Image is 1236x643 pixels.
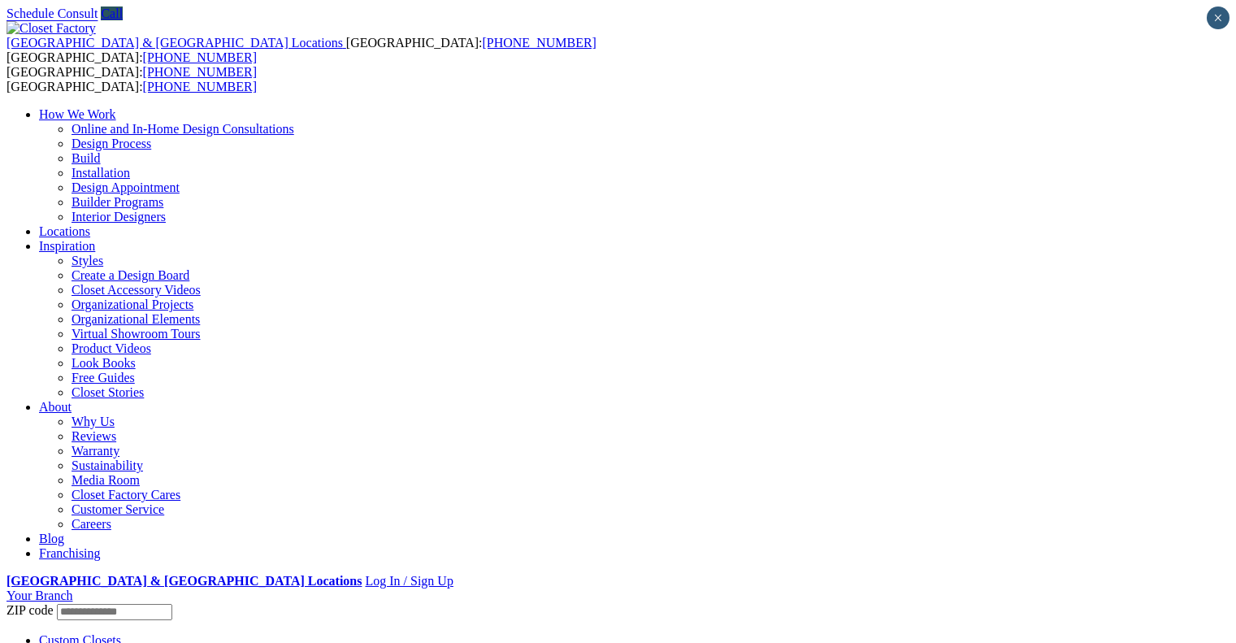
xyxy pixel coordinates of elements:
[72,312,200,326] a: Organizational Elements
[72,283,201,297] a: Closet Accessory Videos
[72,502,164,516] a: Customer Service
[72,166,130,180] a: Installation
[72,268,189,282] a: Create a Design Board
[72,473,140,487] a: Media Room
[72,444,119,458] a: Warranty
[7,603,54,617] span: ZIP code
[72,371,135,384] a: Free Guides
[72,195,163,209] a: Builder Programs
[1207,7,1229,29] button: Close
[39,532,64,545] a: Blog
[39,239,95,253] a: Inspiration
[72,341,151,355] a: Product Videos
[72,327,201,341] a: Virtual Showroom Tours
[7,36,346,50] a: [GEOGRAPHIC_DATA] & [GEOGRAPHIC_DATA] Locations
[72,356,136,370] a: Look Books
[143,50,257,64] a: [PHONE_NUMBER]
[7,36,343,50] span: [GEOGRAPHIC_DATA] & [GEOGRAPHIC_DATA] Locations
[72,488,180,502] a: Closet Factory Cares
[72,137,151,150] a: Design Process
[7,589,72,602] a: Your Branch
[72,458,143,472] a: Sustainability
[72,151,101,165] a: Build
[72,517,111,531] a: Careers
[72,180,180,194] a: Design Appointment
[39,400,72,414] a: About
[72,122,294,136] a: Online and In-Home Design Consultations
[72,298,193,311] a: Organizational Projects
[72,415,115,428] a: Why Us
[7,7,98,20] a: Schedule Consult
[7,36,596,64] span: [GEOGRAPHIC_DATA]: [GEOGRAPHIC_DATA]:
[365,574,453,588] a: Log In / Sign Up
[39,546,101,560] a: Franchising
[7,65,257,93] span: [GEOGRAPHIC_DATA]: [GEOGRAPHIC_DATA]:
[143,65,257,79] a: [PHONE_NUMBER]
[39,224,90,238] a: Locations
[7,574,362,588] a: [GEOGRAPHIC_DATA] & [GEOGRAPHIC_DATA] Locations
[57,604,172,620] input: Enter your Zip code
[101,7,123,20] a: Call
[72,429,116,443] a: Reviews
[72,210,166,224] a: Interior Designers
[143,80,257,93] a: [PHONE_NUMBER]
[72,385,144,399] a: Closet Stories
[482,36,596,50] a: [PHONE_NUMBER]
[72,254,103,267] a: Styles
[7,21,96,36] img: Closet Factory
[39,107,116,121] a: How We Work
